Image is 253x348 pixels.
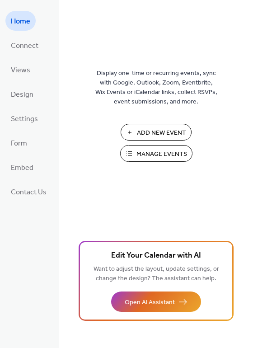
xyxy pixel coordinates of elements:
a: Contact Us [5,182,52,202]
span: Settings [11,112,38,127]
a: Views [5,60,36,80]
span: Connect [11,39,38,53]
button: Add New Event [121,124,192,141]
span: Contact Us [11,185,47,200]
span: Open AI Assistant [125,298,175,307]
a: Settings [5,108,43,128]
a: Connect [5,35,44,55]
button: Open AI Assistant [111,292,201,312]
a: Home [5,11,36,31]
a: Form [5,133,33,153]
a: Design [5,84,39,104]
span: Edit Your Calendar with AI [111,249,201,262]
span: Home [11,14,30,29]
button: Manage Events [120,145,192,162]
a: Embed [5,157,39,177]
span: Display one-time or recurring events, sync with Google, Outlook, Zoom, Eventbrite, Wix Events or ... [95,69,217,107]
span: Views [11,63,30,78]
span: Embed [11,161,33,175]
span: Design [11,88,33,102]
span: Form [11,136,27,151]
span: Add New Event [137,128,186,138]
span: Want to adjust the layout, update settings, or change the design? The assistant can help. [94,263,219,285]
span: Manage Events [136,150,187,159]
